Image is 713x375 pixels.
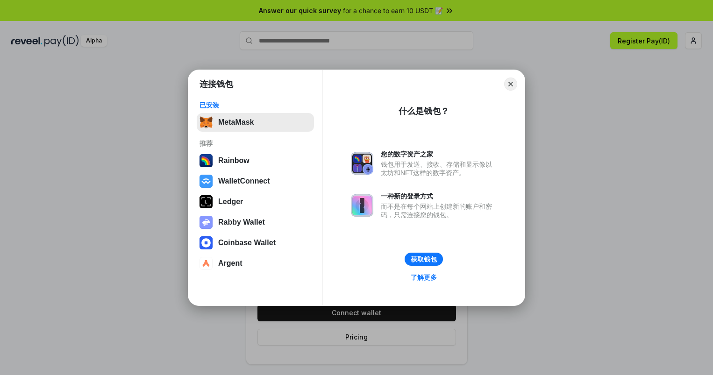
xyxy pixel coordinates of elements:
img: svg+xml,%3Csvg%20width%3D%2228%22%20height%3D%2228%22%20viewBox%3D%220%200%2028%2028%22%20fill%3D... [200,175,213,188]
img: svg+xml,%3Csvg%20fill%3D%22none%22%20height%3D%2233%22%20viewBox%3D%220%200%2035%2033%22%20width%... [200,116,213,129]
button: 获取钱包 [405,253,443,266]
img: svg+xml,%3Csvg%20width%3D%2228%22%20height%3D%2228%22%20viewBox%3D%220%200%2028%2028%22%20fill%3D... [200,257,213,270]
button: Rabby Wallet [197,213,314,232]
button: Coinbase Wallet [197,233,314,252]
div: 获取钱包 [411,255,437,263]
div: MetaMask [218,118,254,127]
div: 推荐 [200,139,311,148]
img: svg+xml,%3Csvg%20xmlns%3D%22http%3A%2F%2Fwww.w3.org%2F2000%2Fsvg%22%20fill%3D%22none%22%20viewBox... [351,152,373,175]
div: 已安装 [200,101,311,109]
div: Argent [218,259,242,268]
div: 您的数字资产之家 [381,150,497,158]
img: svg+xml,%3Csvg%20xmlns%3D%22http%3A%2F%2Fwww.w3.org%2F2000%2Fsvg%22%20width%3D%2228%22%20height%3... [200,195,213,208]
img: svg+xml,%3Csvg%20width%3D%22120%22%20height%3D%22120%22%20viewBox%3D%220%200%20120%20120%22%20fil... [200,154,213,167]
button: WalletConnect [197,172,314,191]
div: Rabby Wallet [218,218,265,226]
h1: 连接钱包 [200,78,233,90]
div: 一种新的登录方式 [381,192,497,200]
button: Rainbow [197,151,314,170]
img: svg+xml,%3Csvg%20width%3D%2228%22%20height%3D%2228%22%20viewBox%3D%220%200%2028%2028%22%20fill%3D... [200,236,213,249]
div: Coinbase Wallet [218,239,276,247]
img: svg+xml,%3Csvg%20xmlns%3D%22http%3A%2F%2Fwww.w3.org%2F2000%2Fsvg%22%20fill%3D%22none%22%20viewBox... [351,194,373,217]
div: 钱包用于发送、接收、存储和显示像以太坊和NFT这样的数字资产。 [381,160,497,177]
button: MetaMask [197,113,314,132]
button: Argent [197,254,314,273]
a: 了解更多 [405,271,442,283]
button: Close [504,78,517,91]
div: 什么是钱包？ [399,106,449,117]
button: Ledger [197,192,314,211]
div: 而不是在每个网站上创建新的账户和密码，只需连接您的钱包。 [381,202,497,219]
div: Ledger [218,198,243,206]
div: Rainbow [218,156,250,165]
img: svg+xml,%3Csvg%20xmlns%3D%22http%3A%2F%2Fwww.w3.org%2F2000%2Fsvg%22%20fill%3D%22none%22%20viewBox... [200,216,213,229]
div: WalletConnect [218,177,270,185]
div: 了解更多 [411,273,437,282]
